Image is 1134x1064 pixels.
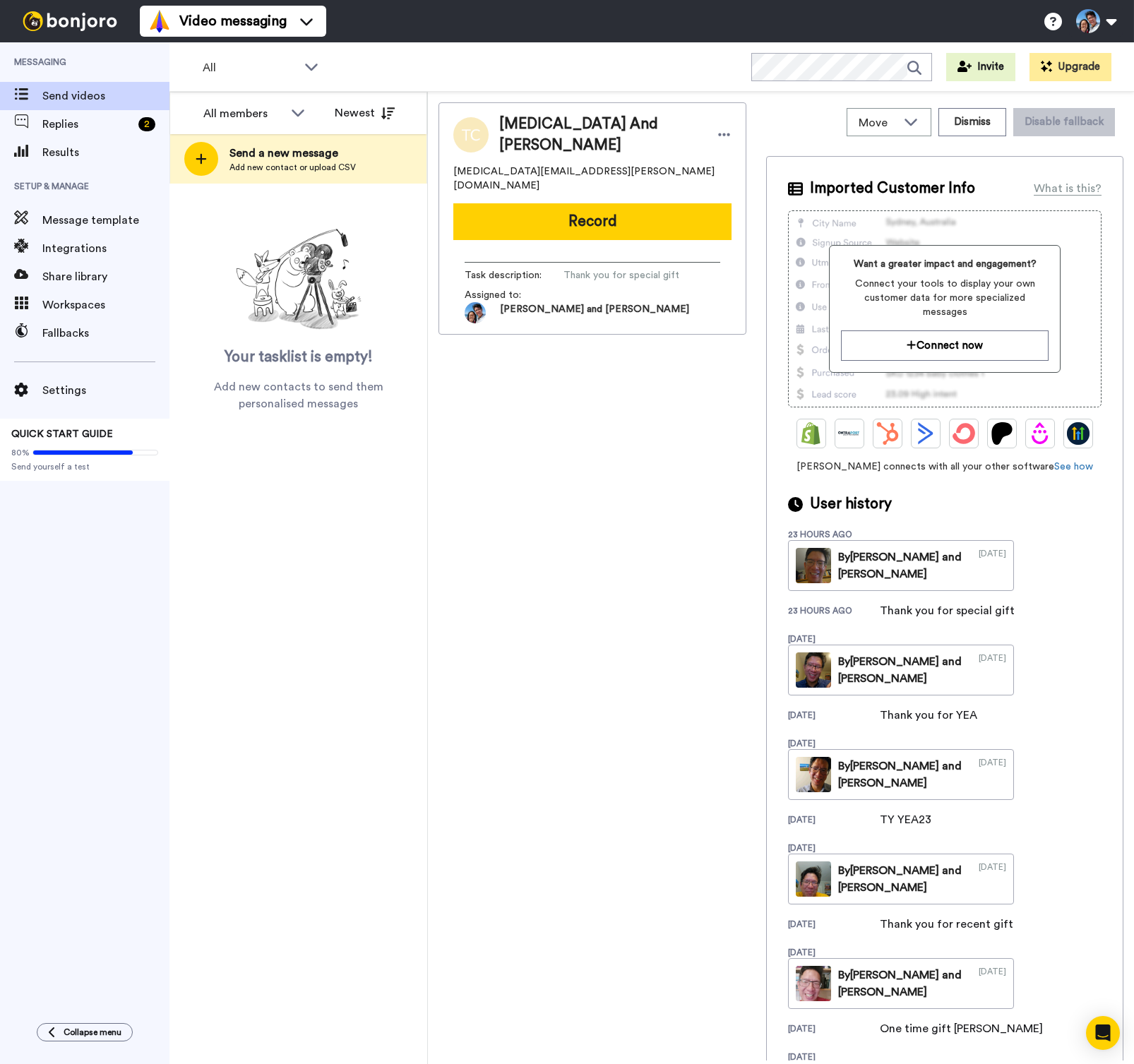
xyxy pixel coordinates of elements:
[810,178,975,199] span: Imported Customer Info
[228,223,369,336] img: ready-set-action.png
[838,758,966,791] div: By [PERSON_NAME] and [PERSON_NAME]
[42,144,169,161] span: Results
[788,919,880,933] div: [DATE]
[979,548,1006,583] div: [DATE]
[324,99,405,127] button: Newest
[788,842,880,854] div: [DATE]
[453,165,732,193] span: [MEDICAL_DATA][EMAIL_ADDRESS][PERSON_NAME][DOMAIN_NAME]
[1054,462,1093,472] a: See how
[841,277,1049,319] span: Connect your tools to display your own customer data for more specialized messages
[788,460,1102,474] span: [PERSON_NAME] connects with all your other software
[796,966,831,1001] img: 457fa81d-2abd-4d8a-b290-4abd7d69a035-thumb.jpg
[453,203,732,240] button: Record
[203,105,284,122] div: All members
[11,447,30,458] span: 80%
[859,114,897,131] span: Move
[838,862,966,896] div: By [PERSON_NAME] and [PERSON_NAME]
[880,602,1015,619] div: Thank you for special gift
[1086,1016,1120,1050] div: Open Intercom Messenger
[225,347,373,368] span: Your tasklist is empty!
[841,330,1049,361] button: Connect now
[788,605,880,619] div: 23 hours ago
[979,861,1006,897] div: [DATE]
[788,749,1014,800] a: By[PERSON_NAME] and [PERSON_NAME][DATE]
[191,378,406,412] span: Add new contacts to send them personalised messages
[796,757,831,792] img: c13d2384-ff44-4c30-a70b-21632628e6d9-thumb.jpg
[42,212,169,229] span: Message template
[880,707,977,724] div: Thank you for YEA
[453,117,489,153] img: Image of Tobi And Timmy
[64,1027,121,1038] span: Collapse menu
[796,861,831,897] img: 55fd345e-c972-4c0f-9b75-cf2f1703f73a-thumb.jpg
[788,645,1014,695] a: By[PERSON_NAME] and [PERSON_NAME][DATE]
[42,382,169,399] span: Settings
[796,548,831,583] img: cb659bbd-4ea6-493f-8472-585157f901ad-thumb.jpg
[979,966,1006,1001] div: [DATE]
[42,268,169,285] span: Share library
[42,88,169,104] span: Send videos
[788,958,1014,1009] a: By[PERSON_NAME] and [PERSON_NAME][DATE]
[991,422,1013,445] img: Patreon
[876,422,899,445] img: Hubspot
[11,429,113,439] span: QUICK START GUIDE
[788,738,880,749] div: [DATE]
[979,757,1006,792] div: [DATE]
[979,652,1006,688] div: [DATE]
[838,549,966,582] div: By [PERSON_NAME] and [PERSON_NAME]
[563,268,698,282] span: Thank you for special gift
[788,633,880,645] div: [DATE]
[788,540,1014,591] a: By[PERSON_NAME] and [PERSON_NAME][DATE]
[914,422,937,445] img: ActiveCampaign
[788,854,1014,904] a: By[PERSON_NAME] and [PERSON_NAME][DATE]
[788,529,880,540] div: 23 hours ago
[838,967,966,1000] div: By [PERSON_NAME] and [PERSON_NAME]
[946,53,1015,81] button: Invite
[500,302,689,323] span: [PERSON_NAME] and [PERSON_NAME]
[1029,422,1051,445] img: Drip
[42,297,169,313] span: Workspaces
[42,240,169,257] span: Integrations
[148,10,171,32] img: vm-color.svg
[1029,53,1111,81] button: Upgrade
[138,117,155,131] div: 2
[796,652,831,688] img: 87c7e52e-5a47-4b2e-a4e4-3c941eff37ce-thumb.jpg
[203,59,297,76] span: All
[838,422,861,445] img: Ontraport
[788,814,880,828] div: [DATE]
[229,162,356,173] span: Add new contact or upload CSV
[465,302,486,323] img: 93610dd4-6ba3-464a-aa8b-bf6b013a75d9-1617815986.jpg
[229,145,356,162] span: Send a new message
[465,288,563,302] span: Assigned to:
[1067,422,1090,445] img: GoHighLevel
[1013,108,1115,136] button: Disable fallback
[465,268,563,282] span: Task description :
[880,916,1013,933] div: Thank you for recent gift
[880,811,950,828] div: TY YEA23
[42,325,169,342] span: Fallbacks
[880,1020,1043,1037] div: One time gift [PERSON_NAME]
[11,461,158,472] span: Send yourself a test
[42,116,133,133] span: Replies
[810,494,892,515] span: User history
[841,257,1049,271] span: Want a greater impact and engagement?
[788,1051,880,1063] div: [DATE]
[499,114,703,156] span: [MEDICAL_DATA] And [PERSON_NAME]
[838,653,966,687] div: By [PERSON_NAME] and [PERSON_NAME]
[788,947,880,958] div: [DATE]
[179,11,287,31] span: Video messaging
[788,710,880,724] div: [DATE]
[788,1023,880,1037] div: [DATE]
[37,1023,133,1041] button: Collapse menu
[17,11,123,31] img: bj-logo-header-white.svg
[953,422,975,445] img: ConvertKit
[1034,180,1102,197] div: What is this?
[800,422,823,445] img: Shopify
[938,108,1006,136] button: Dismiss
